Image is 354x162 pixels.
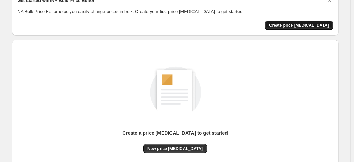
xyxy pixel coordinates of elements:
button: Create price change job [265,21,333,30]
p: Create a price [MEDICAL_DATA] to get started [122,129,228,136]
button: New price [MEDICAL_DATA] [143,144,207,153]
p: NA Bulk Price Editor helps you easily change prices in bulk. Create your first price [MEDICAL_DAT... [18,8,333,15]
span: New price [MEDICAL_DATA] [147,146,203,151]
span: Create price [MEDICAL_DATA] [269,23,329,28]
